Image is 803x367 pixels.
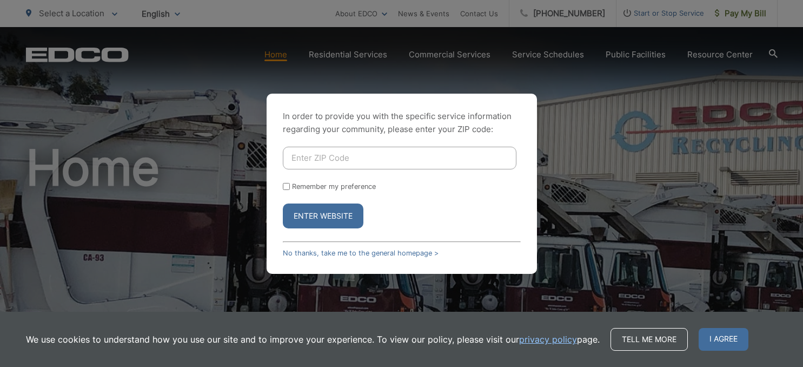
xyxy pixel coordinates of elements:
[283,110,521,136] p: In order to provide you with the specific service information regarding your community, please en...
[519,333,577,346] a: privacy policy
[26,333,600,346] p: We use cookies to understand how you use our site and to improve your experience. To view our pol...
[283,147,516,169] input: Enter ZIP Code
[283,204,363,228] button: Enter Website
[610,328,688,351] a: Tell me more
[283,249,439,257] a: No thanks, take me to the general homepage >
[699,328,748,351] span: I agree
[292,182,376,191] label: Remember my preference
